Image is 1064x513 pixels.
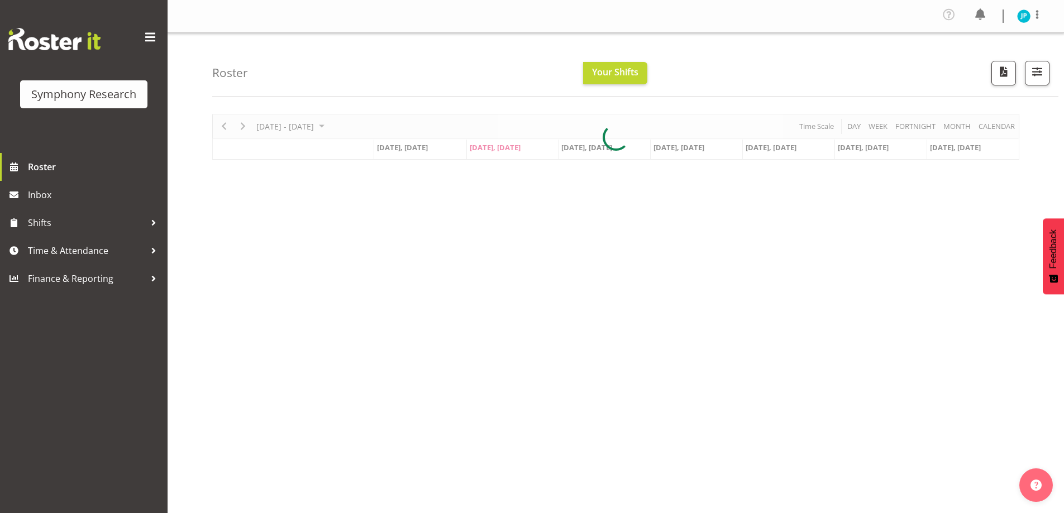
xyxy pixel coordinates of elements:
[1025,61,1049,85] button: Filter Shifts
[991,61,1016,85] button: Download a PDF of the roster according to the set date range.
[1043,218,1064,294] button: Feedback - Show survey
[28,159,162,175] span: Roster
[1017,9,1030,23] img: jake-pringle11873.jpg
[592,66,638,78] span: Your Shifts
[28,186,162,203] span: Inbox
[28,242,145,259] span: Time & Attendance
[31,86,136,103] div: Symphony Research
[28,214,145,231] span: Shifts
[1030,480,1042,491] img: help-xxl-2.png
[8,28,101,50] img: Rosterit website logo
[212,66,248,79] h4: Roster
[1048,229,1058,269] span: Feedback
[583,62,647,84] button: Your Shifts
[28,270,145,287] span: Finance & Reporting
